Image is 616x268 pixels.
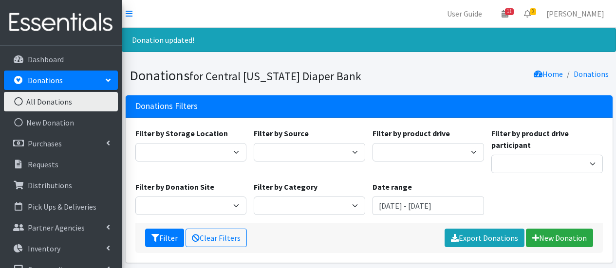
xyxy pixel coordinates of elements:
[516,4,539,23] a: 3
[130,67,366,84] h1: Donations
[4,113,118,132] a: New Donation
[4,239,118,258] a: Inventory
[28,223,85,232] p: Partner Agencies
[254,127,309,139] label: Filter by Source
[445,229,524,247] a: Export Donations
[373,197,484,215] input: January 1, 2011 - December 31, 2011
[373,127,450,139] label: Filter by product drive
[439,4,490,23] a: User Guide
[373,181,412,193] label: Date range
[505,8,514,15] span: 11
[4,155,118,174] a: Requests
[4,218,118,237] a: Partner Agencies
[4,71,118,90] a: Donations
[28,160,58,169] p: Requests
[254,181,317,193] label: Filter by Category
[135,181,214,193] label: Filter by Donation Site
[494,4,516,23] a: 11
[491,127,603,151] label: Filter by product drive participant
[186,229,247,247] a: Clear Filters
[4,92,118,111] a: All Donations
[4,6,118,39] img: HumanEssentials
[574,69,609,79] a: Donations
[28,202,96,212] p: Pick Ups & Deliveries
[28,139,62,148] p: Purchases
[526,229,593,247] a: New Donation
[135,127,228,139] label: Filter by Storage Location
[534,69,563,79] a: Home
[28,244,60,253] p: Inventory
[4,197,118,216] a: Pick Ups & Deliveries
[145,229,184,247] button: Filter
[28,180,72,190] p: Distributions
[28,75,63,85] p: Donations
[530,8,536,15] span: 3
[4,50,118,69] a: Dashboard
[539,4,612,23] a: [PERSON_NAME]
[135,101,198,111] h3: Donations Filters
[28,54,64,64] p: Dashboard
[122,28,616,52] div: Donation updated!
[4,134,118,153] a: Purchases
[4,176,118,195] a: Distributions
[189,69,361,83] small: for Central [US_STATE] Diaper Bank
